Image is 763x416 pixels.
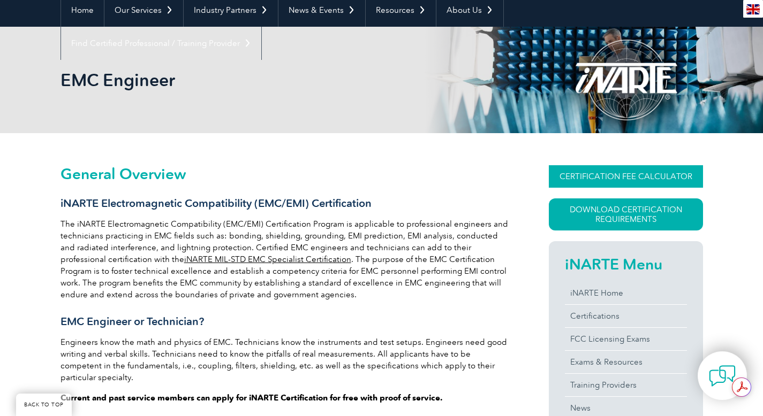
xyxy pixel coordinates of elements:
[549,165,703,188] a: CERTIFICATION FEE CALCULATOR
[61,70,472,90] h1: EMC Engineer
[549,198,703,230] a: Download Certification Requirements
[709,363,736,389] img: contact-chat.png
[565,328,687,350] a: FCC Licensing Exams
[16,394,72,416] a: BACK TO TOP
[746,4,760,14] img: en
[565,374,687,396] a: Training Providers
[61,393,443,403] strong: Current and past service members can apply for iNARTE Certification for free with proof of service.
[61,218,510,301] p: The iNARTE Electromagnetic Compatibility (EMC/EMI) Certification Program is applicable to profess...
[565,305,687,327] a: Certifications
[61,336,510,383] p: Engineers know the math and physics of EMC. Technicians know the instruments and test setups. Eng...
[61,197,510,210] h3: iNARTE Electromagnetic Compatibility (EMC/EMI) Certification
[565,351,687,373] a: Exams & Resources
[565,256,687,273] h2: iNARTE Menu
[61,315,510,328] h3: EMC Engineer or Technician?
[565,282,687,304] a: iNARTE Home
[61,27,261,60] a: Find Certified Professional / Training Provider
[184,255,351,264] a: iNARTE MIL-STD EMC Specialist Certification
[61,165,510,182] h2: General Overview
